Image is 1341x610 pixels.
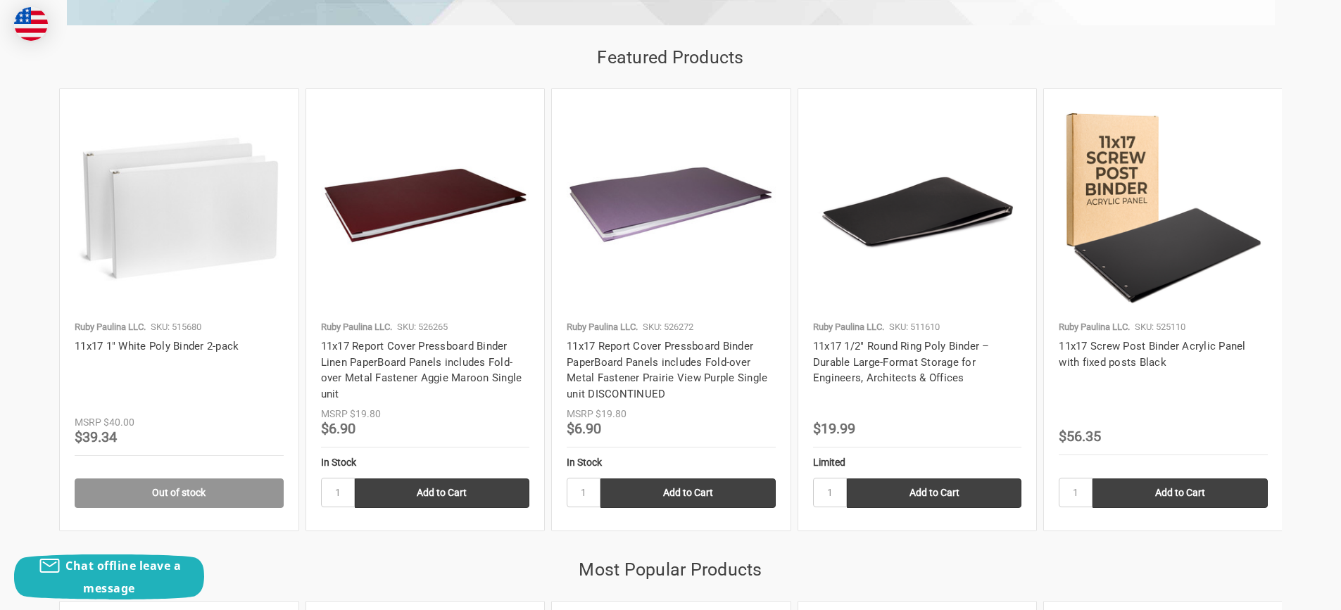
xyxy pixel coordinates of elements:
[59,44,1282,71] h2: Featured Products
[321,103,530,312] img: 11x17 Report Cover Pressboard Binder Linen PaperBoard Panels includes Fold-over Metal Fastener Ag...
[1059,103,1268,312] img: 11x17 Screw Post Binder Acrylic Panel with fixed posts Black
[397,320,448,334] p: SKU: 526265
[65,558,181,596] span: Chat offline leave a message
[355,478,530,508] input: Add to Cart
[75,415,101,430] div: MSRP
[813,340,990,384] a: 11x17 1/2" Round Ring Poly Binder – Durable Large-Format Storage for Engineers, Architects & Offices
[813,455,1022,470] div: Limited
[567,420,601,437] span: $6.90
[813,420,855,437] span: $19.99
[813,103,1022,312] img: 11x17 1/2" Round Ring Poly Binder – Durable Large-Format Storage for Engineers, Architects & Offices
[75,320,146,334] p: Ruby Paulina LLC.
[596,408,627,419] span: $19.80
[75,340,239,352] a: 11x17 1" White Poly Binder 2-pack
[75,103,284,312] img: 11x17 1" White Poly Binder 2-pack
[567,320,638,334] p: Ruby Paulina LLC.
[103,417,134,428] span: $40.00
[1093,478,1268,508] input: Add to Cart
[643,320,693,334] p: SKU: 526272
[350,408,381,419] span: $19.80
[567,407,593,421] div: MSRP
[600,478,776,508] input: Add to Cart
[1059,340,1245,369] a: 11x17 Screw Post Binder Acrylic Panel with fixed posts Black
[567,455,776,470] div: In Stock
[1059,428,1101,445] span: $56.35
[14,7,48,41] img: duty and tax information for United States
[321,420,355,437] span: $6.90
[321,455,530,470] div: In Stock
[321,407,348,421] div: MSRP
[321,340,522,400] a: 11x17 Report Cover Pressboard Binder Linen PaperBoard Panels includes Fold-over Metal Fastener Ag...
[567,103,776,312] img: 11x17 Report Cover Pressboard Binder PaperBoard Panels includes Fold-over Metal Fastener Prairie ...
[14,554,204,599] button: Chat offline leave a message
[75,478,284,508] a: Out of stock
[321,320,392,334] p: Ruby Paulina LLC.
[151,320,201,334] p: SKU: 515680
[813,320,884,334] p: Ruby Paulina LLC.
[1135,320,1185,334] p: SKU: 525110
[59,557,1282,583] h2: Most Popular Products
[567,340,767,400] a: 11x17 Report Cover Pressboard Binder PaperBoard Panels includes Fold-over Metal Fastener Prairie ...
[847,478,1022,508] input: Add to Cart
[889,320,940,334] p: SKU: 511610
[1059,320,1130,334] p: Ruby Paulina LLC.
[75,428,117,445] span: $39.34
